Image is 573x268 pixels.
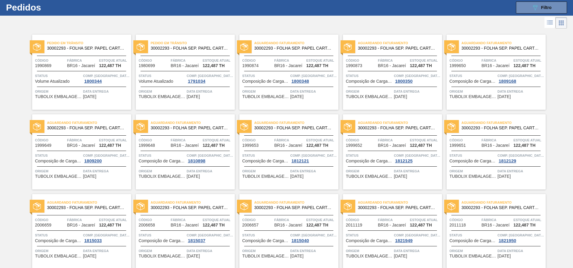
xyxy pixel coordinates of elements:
div: 1815037 [187,238,207,243]
span: Status [242,152,289,159]
span: Origem [242,88,289,94]
div: 1800348 [290,79,310,84]
span: Pedido em Trânsito [47,40,131,46]
span: 122,487 TH [306,223,328,227]
span: 122,487 TH [99,143,121,148]
span: Origem [346,168,393,174]
span: 122,487 TH [203,143,225,148]
span: Aguardando Faturamento [358,120,442,126]
span: 30002293 - FOLHA SEP. PAPEL CARTAO 1200x1000M 350g [358,126,437,130]
span: Status [346,73,393,79]
span: 2006658 [139,223,155,227]
span: Status [450,73,496,79]
span: Data entrega [83,248,130,254]
span: BR16 - Jacareí [274,63,302,68]
span: Código [139,217,169,223]
a: statusAguardando Faturamento30002293 - FOLHA SEP. PAPEL CARTAO 1200x1000M 350gCódigo1990873Fábric... [338,35,442,110]
span: 1999649 [35,143,52,148]
span: Status [346,152,393,159]
span: 1999653 [242,143,259,148]
span: Comp. Carga [187,232,233,238]
span: 1980699 [139,63,155,68]
span: Código [450,137,480,143]
span: Volume Atualizado [139,79,173,84]
a: statusAguardando Faturamento30002293 - FOLHA SEP. PAPEL CARTAO 1200x1000M 350gCódigo1999649Fábric... [28,114,131,189]
span: Composição de Carga Aceita [346,79,393,84]
span: Estoque atual [410,137,441,143]
img: status [344,43,352,51]
span: TUBOLIX EMBALAGENS LTDA - TIETE [450,94,496,99]
a: Comp. [GEOGRAPHIC_DATA]1815033 [83,232,130,243]
span: Data entrega [498,88,544,94]
span: 12/09/2025 [83,174,96,179]
span: Status [450,152,496,159]
span: TUBOLIX EMBALAGENS LTDA - TIETE [35,174,82,179]
div: 1812125 [394,159,414,163]
div: 1812121 [290,159,310,163]
a: statusAguardando Faturamento30002293 - FOLHA SEP. PAPEL CARTAO 1200x1000M 350gCódigo1999651Fábric... [442,114,546,189]
span: Estoque atual [203,137,233,143]
a: statusPedido em Trânsito30002293 - FOLHA SEP. PAPEL CARTAO 1200x1000M 350gCódigo1980699FábricaBR1... [131,35,235,110]
span: Status [242,232,289,238]
span: 30002293 - FOLHA SEP. PAPEL CARTAO 1200x1000M 350g [254,46,334,51]
img: status [240,123,248,131]
span: Estoque atual [410,57,441,63]
span: Código [139,57,169,63]
a: statusAguardando Faturamento30002293 - FOLHA SEP. PAPEL CARTAO 1200x1000M 350gCódigo1990874Fábric... [235,35,338,110]
span: Composição de Carga Aceita [139,239,185,243]
span: BR16 - Jacareí [481,63,509,68]
span: Status [139,232,185,238]
span: 13/10/2025 [394,254,407,258]
button: Filtro [516,2,567,14]
div: 1800350 [394,79,414,84]
span: 24/09/2025 [394,174,407,179]
span: 2011118 [450,223,466,227]
span: 122,487 TH [99,63,121,68]
a: Comp. [GEOGRAPHIC_DATA]1821950 [498,232,544,243]
span: Estoque atual [514,217,544,223]
a: Comp. [GEOGRAPHIC_DATA]1800348 [290,73,337,84]
a: Comp. [GEOGRAPHIC_DATA]1815040 [290,232,337,243]
span: TUBOLIX EMBALAGENS LTDA - TIETE [242,254,289,258]
div: 1800344 [83,79,103,84]
span: 10/09/2025 [498,94,511,99]
img: status [33,123,41,131]
span: Estoque atual [99,57,130,63]
a: statusPedido em Trânsito30002293 - FOLHA SEP. PAPEL CARTAO 1200x1000M 350gCódigo1990869FábricaBR1... [28,35,131,110]
span: Composição de Carga Aceita [242,159,289,163]
span: Origem [346,248,393,254]
img: status [447,202,455,210]
span: 05/09/2025 [290,94,304,99]
span: Origem [35,248,82,254]
span: 122,487 TH [203,223,225,227]
img: status [33,43,41,51]
span: Estoque atual [306,217,337,223]
span: Estoque atual [99,217,130,223]
div: 1821950 [498,238,517,243]
span: TUBOLIX EMBALAGENS LTDA - TIETE [139,254,185,258]
div: 1815040 [290,238,310,243]
span: Aguardando Faturamento [462,199,546,205]
span: Data entrega [187,248,233,254]
img: status [240,43,248,51]
span: 03/10/2025 [187,254,200,258]
span: Status [35,152,82,159]
span: Aguardando Faturamento [462,40,546,46]
span: 22/09/2025 [290,174,304,179]
span: 1990874 [242,63,259,68]
a: statusAguardando Faturamento30002293 - FOLHA SEP. PAPEL CARTAO 1200x1000M 350gCódigo1999653Fábric... [235,114,338,189]
span: Data entrega [83,168,130,174]
span: Código [450,57,480,63]
span: Composição de Carga Aceita [450,159,496,163]
span: Código [35,57,66,63]
span: Origem [139,168,185,174]
span: Fábrica [378,57,408,63]
div: 1815033 [83,238,103,243]
span: 122,487 TH [514,63,535,68]
span: Fábrica [378,137,408,143]
img: status [137,43,144,51]
span: Status [35,232,82,238]
span: Aguardando Faturamento [254,40,338,46]
span: Composição de Carga Aceita [35,159,82,163]
span: TUBOLIX EMBALAGENS LTDA - TIETE [35,94,82,99]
